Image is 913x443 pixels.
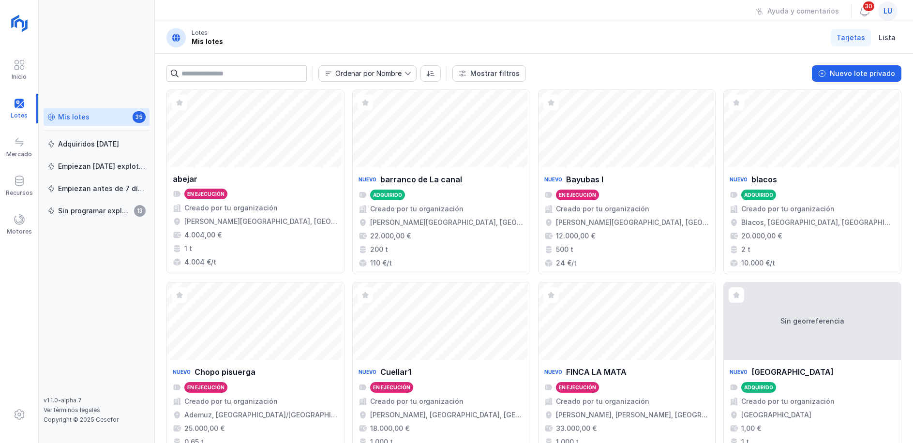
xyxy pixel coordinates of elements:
div: v1.1.0-alpha.7 [44,397,150,404]
a: NuevoblacosAdquiridoCreado por tu organizaciónBlacos, [GEOGRAPHIC_DATA], [GEOGRAPHIC_DATA], [GEOG... [723,89,901,274]
span: 30 [862,0,875,12]
div: Inicio [12,73,27,81]
a: NuevoBayubas IEn ejecuciónCreado por tu organización[PERSON_NAME][GEOGRAPHIC_DATA], [GEOGRAPHIC_D... [538,89,716,274]
div: 2 t [741,245,750,254]
div: Ayuda y comentarios [767,6,839,16]
div: 25.000,00 € [184,424,225,433]
div: Creado por tu organización [370,397,464,406]
div: Mostrar filtros [470,69,520,78]
div: Mis lotes [58,112,90,122]
div: Nuevo [730,366,748,378]
div: En ejecución [559,384,596,391]
div: Nuevo [359,173,376,186]
div: Nuevo [173,366,191,378]
div: Chopo pisuerga [195,366,255,378]
div: Copyright © 2025 Cesefor [44,416,150,424]
div: 110 €/t [370,258,392,268]
img: logoRight.svg [7,11,31,35]
div: [GEOGRAPHIC_DATA] [751,366,834,378]
span: Lista [879,33,896,43]
span: Nombre [319,66,404,81]
div: 200 t [370,245,388,254]
div: Nuevo [544,366,562,378]
div: Empiezan [DATE] explotación [58,162,146,171]
div: Nuevo [730,173,748,186]
div: 24 €/t [556,258,577,268]
div: Mercado [6,150,32,158]
div: Adquiridos [DATE] [58,139,119,149]
div: 10.000 €/t [741,258,775,268]
div: Bayubas I [566,174,603,185]
div: Creado por tu organización [741,397,835,406]
div: [PERSON_NAME][GEOGRAPHIC_DATA], [GEOGRAPHIC_DATA], [GEOGRAPHIC_DATA] [556,218,710,227]
div: Ademuz, [GEOGRAPHIC_DATA]/[GEOGRAPHIC_DATA], [GEOGRAPHIC_DATA], [GEOGRAPHIC_DATA] [184,410,338,420]
div: Cuellar1 [380,366,411,378]
div: 4.004,00 € [184,230,222,240]
div: Creado por tu organización [556,204,649,214]
a: Empiezan [DATE] explotación [44,158,150,175]
div: [PERSON_NAME][GEOGRAPHIC_DATA], [GEOGRAPHIC_DATA], [GEOGRAPHIC_DATA], [GEOGRAPHIC_DATA], [GEOGRAP... [370,218,524,227]
div: Recursos [6,189,33,197]
a: Mis lotes35 [44,108,150,126]
div: [PERSON_NAME][GEOGRAPHIC_DATA], [GEOGRAPHIC_DATA], [GEOGRAPHIC_DATA] [184,217,338,226]
div: Mis lotes [192,37,223,46]
div: [PERSON_NAME], [PERSON_NAME], [GEOGRAPHIC_DATA], [GEOGRAPHIC_DATA] [556,410,710,420]
div: Empiezan antes de 7 días [58,184,146,193]
div: Creado por tu organización [370,204,464,214]
div: Creado por tu organización [184,397,278,406]
a: abejarEn ejecuciónCreado por tu organización[PERSON_NAME][GEOGRAPHIC_DATA], [GEOGRAPHIC_DATA], [G... [166,89,344,274]
button: Nuevo lote privado [812,65,901,82]
span: 13 [134,205,146,217]
span: 35 [133,111,146,123]
div: [GEOGRAPHIC_DATA] [741,410,811,420]
div: En ejecución [187,191,225,197]
div: 1,00 € [741,424,761,433]
a: Ver términos legales [44,406,100,413]
div: abejar [173,173,197,185]
div: Lotes [192,29,208,37]
div: Blacos, [GEOGRAPHIC_DATA], [GEOGRAPHIC_DATA], [GEOGRAPHIC_DATA] [741,218,895,227]
div: barranco de La canal [380,174,462,185]
a: Adquiridos [DATE] [44,135,150,153]
a: Empiezan antes de 7 días [44,180,150,197]
div: Adquirido [744,192,773,198]
div: Adquirido [373,192,402,198]
div: Ordenar por Nombre [335,70,402,77]
div: Creado por tu organización [556,397,649,406]
div: 22.000,00 € [370,231,411,241]
div: Nuevo lote privado [830,69,895,78]
div: 12.000,00 € [556,231,595,241]
div: Sin georreferencia [724,282,901,360]
div: En ejecución [559,192,596,198]
span: Tarjetas [837,33,865,43]
div: En ejecución [373,384,410,391]
div: Sin programar explotación [58,206,131,216]
div: FINCA LA MATA [566,366,627,378]
button: Mostrar filtros [452,65,526,82]
a: Sin programar explotación13 [44,202,150,220]
div: 18.000,00 € [370,424,409,433]
div: Creado por tu organización [741,204,835,214]
div: 33.000,00 € [556,424,597,433]
div: [PERSON_NAME], [GEOGRAPHIC_DATA], [GEOGRAPHIC_DATA], [GEOGRAPHIC_DATA] [370,410,524,420]
div: Motores [7,228,32,236]
button: Ayuda y comentarios [749,3,845,19]
div: En ejecución [187,384,225,391]
span: lu [883,6,892,16]
a: Lista [873,29,901,46]
div: Creado por tu organización [184,203,278,213]
div: Nuevo [359,366,376,378]
div: Adquirido [744,384,773,391]
div: 500 t [556,245,573,254]
div: 4.004 €/t [184,257,216,267]
a: Tarjetas [831,29,871,46]
a: Nuevobarranco de La canalAdquiridoCreado por tu organización[PERSON_NAME][GEOGRAPHIC_DATA], [GEOG... [352,89,530,274]
div: 20.000,00 € [741,231,782,241]
div: 1 t [184,244,192,253]
div: blacos [751,174,777,185]
div: Nuevo [544,173,562,186]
